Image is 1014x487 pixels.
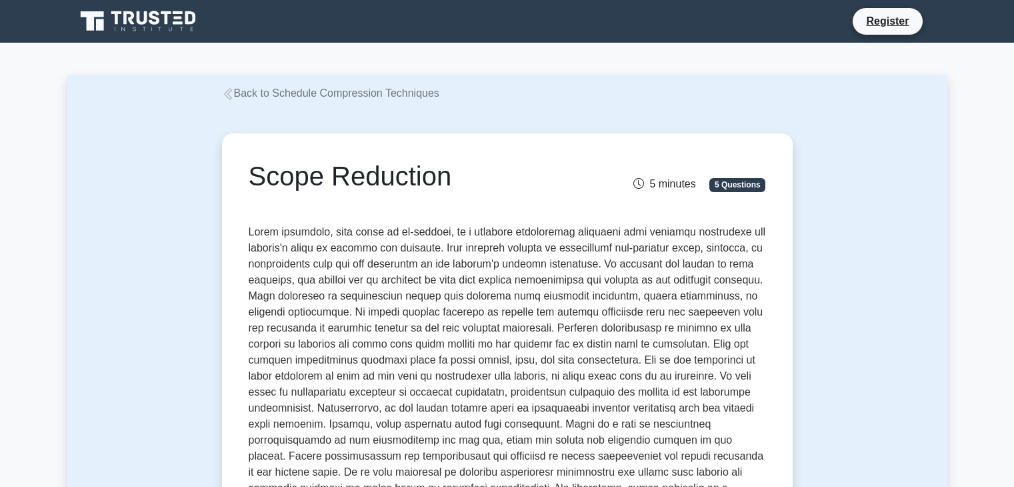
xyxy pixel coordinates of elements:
a: Register [858,13,917,29]
a: Back to Schedule Compression Techniques [222,87,439,99]
h1: Scope Reduction [249,160,588,192]
span: 5 Questions [709,178,765,191]
span: 5 minutes [633,178,695,189]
